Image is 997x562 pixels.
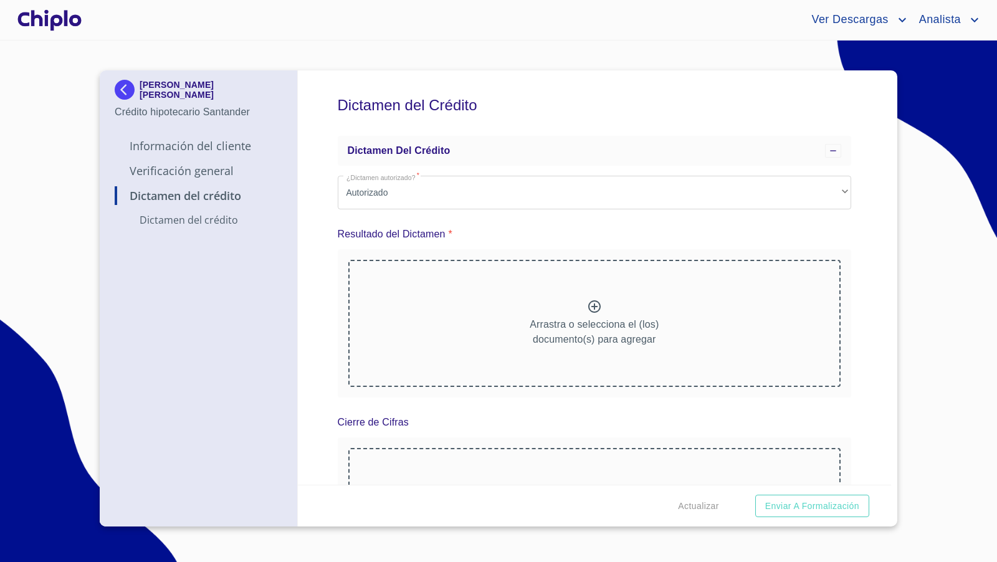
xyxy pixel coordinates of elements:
[802,10,894,30] span: Ver Descargas
[115,163,282,178] p: Verificación General
[910,10,982,30] button: account of current user
[115,105,282,120] p: Crédito hipotecario Santander
[910,10,967,30] span: Analista
[140,80,282,100] p: [PERSON_NAME] [PERSON_NAME]
[530,317,659,347] p: Arrastra o selecciona el (los) documento(s) para agregar
[338,80,852,131] h5: Dictamen del Crédito
[338,176,852,209] div: Autorizado
[115,80,140,100] img: Docupass spot blue
[338,415,409,430] p: Cierre de Cifras
[348,145,451,156] span: Dictamen del crédito
[115,188,282,203] p: Dictamen del Crédito
[765,498,859,514] span: Enviar a Formalización
[115,213,282,227] p: Dictamen del crédito
[115,138,282,153] p: Información del Cliente
[338,136,852,166] div: Dictamen del crédito
[115,80,282,105] div: [PERSON_NAME] [PERSON_NAME]
[673,495,723,518] button: Actualizar
[755,495,869,518] button: Enviar a Formalización
[338,227,446,242] p: Resultado del Dictamen
[802,10,909,30] button: account of current user
[678,498,718,514] span: Actualizar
